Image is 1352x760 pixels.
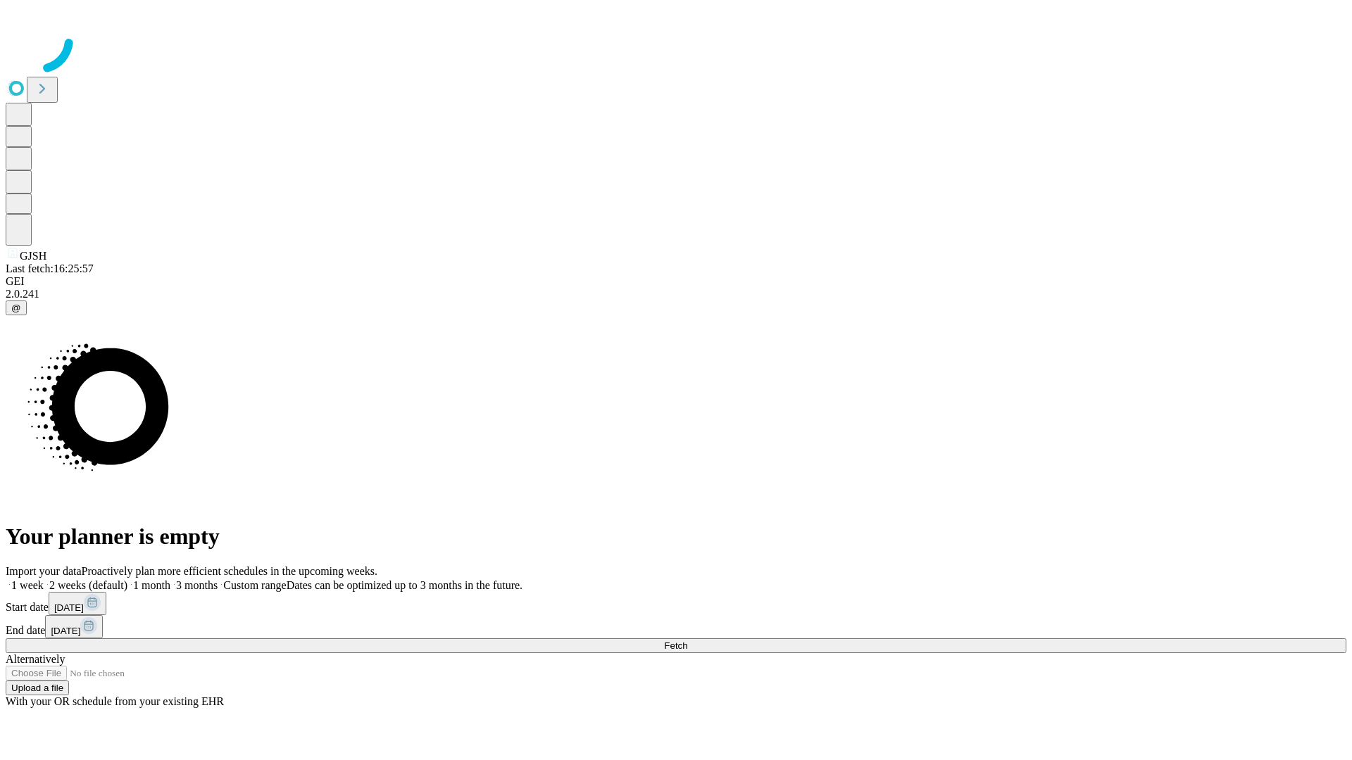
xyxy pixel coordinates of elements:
[11,303,21,313] span: @
[6,275,1346,288] div: GEI
[287,579,522,591] span: Dates can be optimized up to 3 months in the future.
[6,300,27,315] button: @
[6,615,1346,638] div: End date
[6,592,1346,615] div: Start date
[6,262,94,274] span: Last fetch: 16:25:57
[49,579,127,591] span: 2 weeks (default)
[6,565,82,577] span: Import your data
[176,579,218,591] span: 3 months
[6,288,1346,300] div: 2.0.241
[664,640,687,651] span: Fetch
[223,579,286,591] span: Custom range
[6,638,1346,653] button: Fetch
[45,615,103,638] button: [DATE]
[6,695,224,707] span: With your OR schedule from your existing EHR
[133,579,170,591] span: 1 month
[6,680,69,695] button: Upload a file
[6,653,65,665] span: Alternatively
[6,524,1346,550] h1: Your planner is empty
[11,579,44,591] span: 1 week
[51,626,80,636] span: [DATE]
[82,565,377,577] span: Proactively plan more efficient schedules in the upcoming weeks.
[49,592,106,615] button: [DATE]
[54,602,84,613] span: [DATE]
[20,250,46,262] span: GJSH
